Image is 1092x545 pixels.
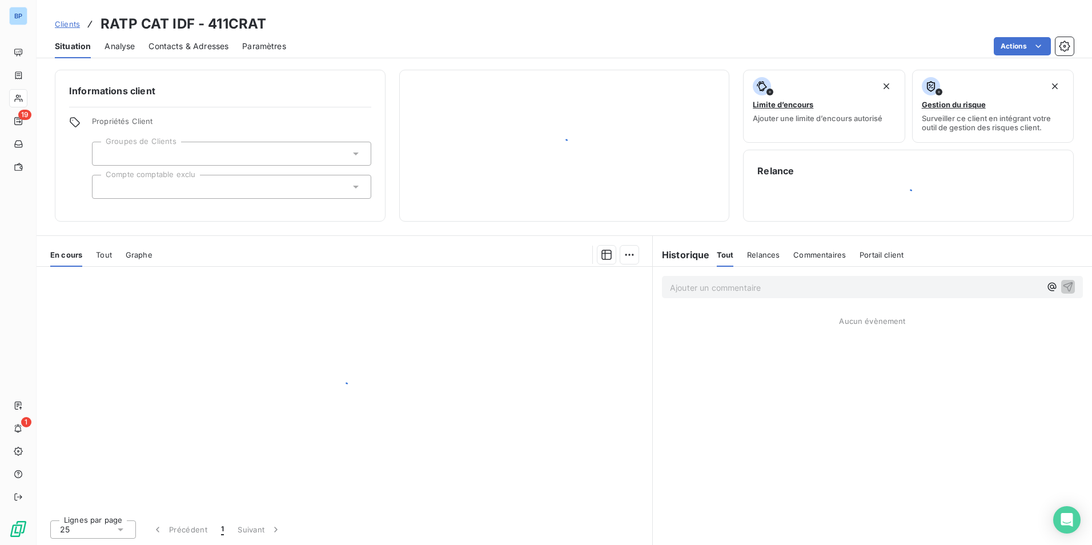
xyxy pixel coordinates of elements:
[9,7,27,25] div: BP
[55,41,91,52] span: Situation
[21,417,31,427] span: 1
[96,250,112,259] span: Tout
[126,250,152,259] span: Graphe
[60,524,70,535] span: 25
[231,518,288,542] button: Suivant
[717,250,734,259] span: Tout
[92,117,371,133] span: Propriétés Client
[221,524,224,535] span: 1
[55,19,80,29] span: Clients
[18,110,31,120] span: 19
[242,41,286,52] span: Paramètres
[102,149,111,159] input: Ajouter une valeur
[922,100,986,109] span: Gestion du risque
[747,250,780,259] span: Relances
[105,41,135,52] span: Analyse
[148,41,228,52] span: Contacts & Adresses
[860,250,904,259] span: Portail client
[912,70,1074,143] button: Gestion du risqueSurveiller ce client en intégrant votre outil de gestion des risques client.
[753,114,882,123] span: Ajouter une limite d’encours autorisé
[102,182,111,192] input: Ajouter une valeur
[757,164,1059,178] h6: Relance
[653,248,710,262] h6: Historique
[839,316,905,326] span: Aucun évènement
[753,100,813,109] span: Limite d’encours
[214,518,231,542] button: 1
[793,250,846,259] span: Commentaires
[743,70,905,143] button: Limite d’encoursAjouter une limite d’encours autorisé
[9,520,27,538] img: Logo LeanPay
[145,518,214,542] button: Précédent
[55,18,80,30] a: Clients
[101,14,266,34] h3: RATP CAT IDF - 411CRAT
[69,84,371,98] h6: Informations client
[994,37,1051,55] button: Actions
[922,114,1064,132] span: Surveiller ce client en intégrant votre outil de gestion des risques client.
[50,250,82,259] span: En cours
[1053,506,1081,534] div: Open Intercom Messenger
